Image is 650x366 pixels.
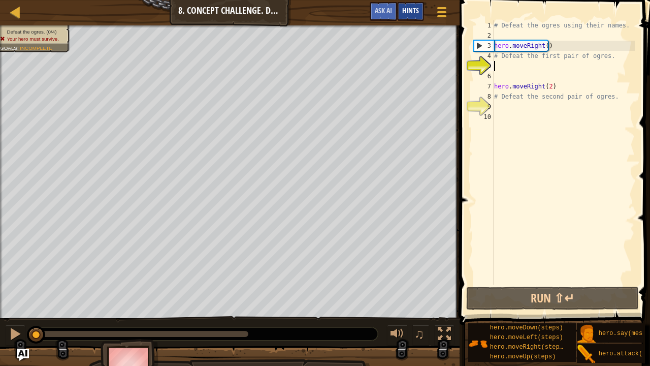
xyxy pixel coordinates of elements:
span: ♫ [414,326,425,342]
div: 10 [474,112,494,122]
button: Ask AI [370,2,397,21]
button: Adjust volume [387,325,407,346]
span: Defeat the ogres. (0/4) [7,29,56,35]
span: Incomplete [20,45,52,51]
button: Show game menu [429,2,454,26]
div: 5 [474,61,494,71]
div: 8 [474,91,494,102]
button: Ctrl + P: Pause [5,325,25,346]
div: 7 [474,81,494,91]
span: hero.moveRight(steps) [490,344,567,351]
span: Your hero must survive. [7,36,59,42]
span: : [17,45,20,51]
div: 6 [474,71,494,81]
img: portrait.png [577,345,596,364]
span: Hints [402,6,419,15]
div: 9 [474,102,494,112]
span: hero.moveUp(steps) [490,353,556,360]
img: portrait.png [577,324,596,344]
button: Toggle fullscreen [434,325,454,346]
button: ♫ [412,325,430,346]
div: 2 [474,30,494,41]
button: Run ⇧↵ [466,287,639,310]
span: hero.moveLeft(steps) [490,334,563,341]
span: hero.moveDown(steps) [490,324,563,331]
div: 4 [474,51,494,61]
span: Ask AI [375,6,392,15]
div: 3 [474,41,494,51]
div: 1 [474,20,494,30]
button: Ask AI [17,349,29,361]
img: portrait.png [468,334,487,353]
